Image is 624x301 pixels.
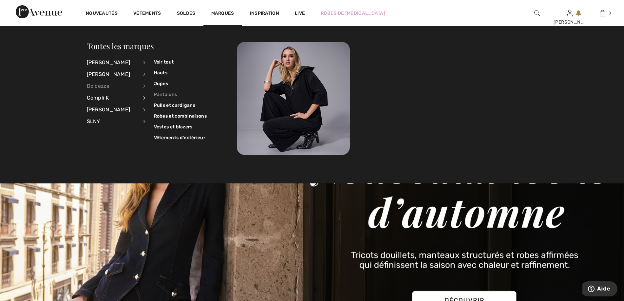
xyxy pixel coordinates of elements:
a: Hauts [154,67,207,78]
a: Toutes les marques [87,41,154,51]
div: [PERSON_NAME] [554,19,586,26]
a: Pulls et cardigans [154,100,207,111]
div: [PERSON_NAME] [87,104,138,116]
a: Robes de [MEDICAL_DATA] [321,10,385,17]
a: Soldes [177,10,196,17]
iframe: Ouvre un widget dans lequel vous pouvez trouver plus d’informations [582,281,617,298]
a: Voir tout [154,57,207,67]
img: 250825112724_78e08acc85da6.jpg [237,42,350,155]
a: Se connecter [567,10,573,16]
div: SLNY [87,116,138,127]
div: Compli K [87,92,138,104]
a: Robes et combinaisons [154,111,207,122]
a: 0 [586,9,618,17]
img: Mon panier [600,9,605,17]
a: Nouveautés [86,10,118,17]
div: [PERSON_NAME] [87,68,138,80]
a: Marques [211,10,234,17]
a: Vestes et blazers [154,122,207,132]
a: Live [295,10,305,17]
span: 0 [609,10,611,16]
img: Mes infos [567,9,573,17]
a: Pantalons [154,89,207,100]
a: Jupes [154,78,207,89]
div: Dolcezza [87,80,138,92]
img: recherche [534,9,540,17]
span: Inspiration [250,10,279,17]
a: Vêtements [133,10,161,17]
img: 1ère Avenue [16,5,62,18]
div: [PERSON_NAME] [87,57,138,68]
a: Vêtements d'extérieur [154,132,207,143]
